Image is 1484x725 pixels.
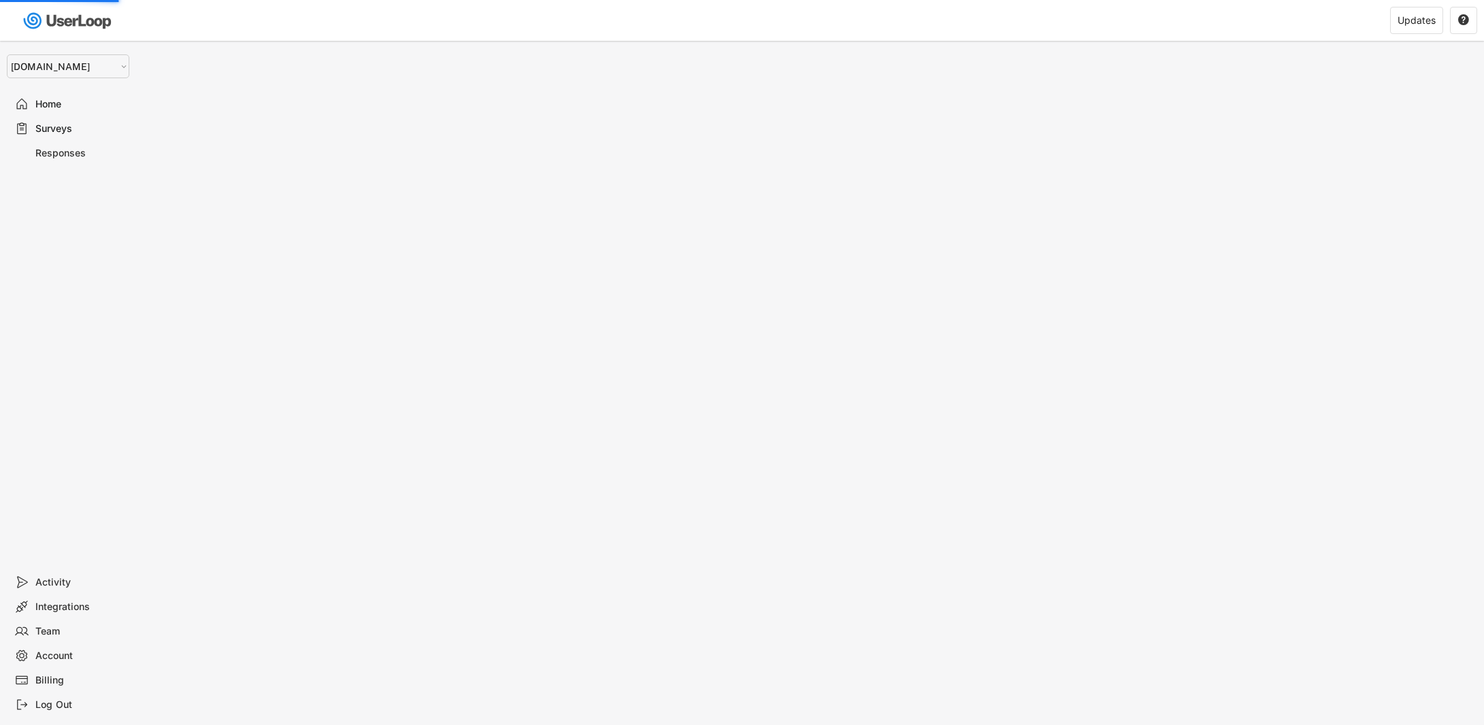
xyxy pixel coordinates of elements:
div: Log Out [35,698,125,711]
div: Updates [1398,16,1436,25]
div: Surveys [35,122,125,135]
div: Billing [35,674,125,687]
button:  [1457,14,1470,27]
text:  [1458,14,1469,26]
div: Activity [35,576,125,589]
div: Integrations [35,601,125,613]
div: Team [35,625,125,638]
div: Responses [35,147,125,160]
div: Home [35,98,125,111]
img: userloop-logo-01.svg [20,7,116,35]
div: Account [35,650,125,662]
